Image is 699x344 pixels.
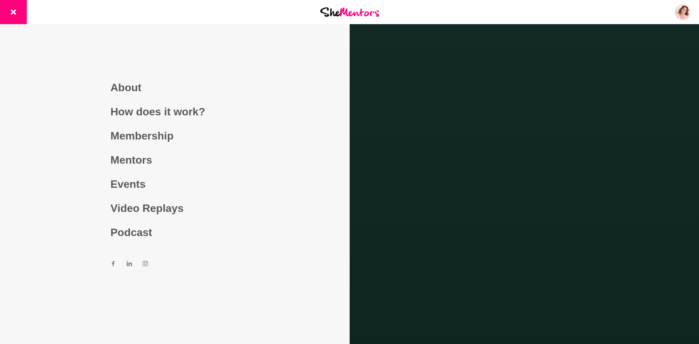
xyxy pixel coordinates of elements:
img: She Mentors Logo [320,7,379,16]
a: Membership [111,124,239,148]
img: Amanda Greenman [675,4,691,20]
a: About [111,75,239,100]
a: Mentors [111,148,239,172]
a: Instagram [143,261,148,269]
a: Podcast [111,220,239,244]
a: How does it work? [111,100,239,124]
a: Facebook [111,261,116,269]
a: LinkedIn [127,261,132,269]
a: Events [111,172,239,196]
a: Video Replays [111,196,239,220]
